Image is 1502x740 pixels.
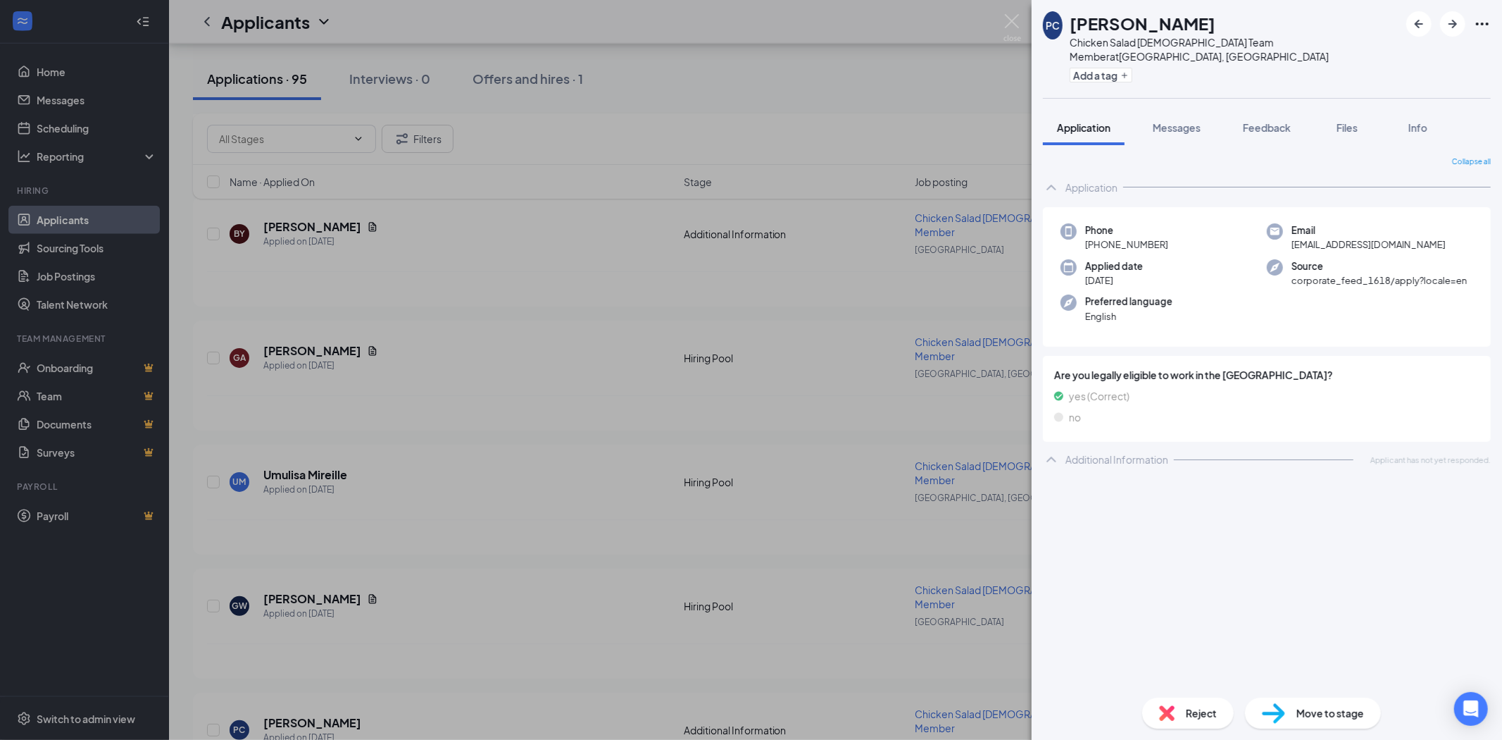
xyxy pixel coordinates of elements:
[1337,121,1358,134] span: Files
[1291,223,1446,238] span: Email
[1291,259,1467,273] span: Source
[1069,409,1081,425] span: no
[1085,273,1143,288] span: [DATE]
[1085,309,1172,323] span: English
[1043,179,1060,196] svg: ChevronUp
[1410,16,1427,32] svg: ArrowLeftNew
[1085,223,1168,238] span: Phone
[1291,238,1446,252] span: [EMAIL_ADDRESS][DOMAIN_NAME]
[1120,71,1129,80] svg: Plus
[1408,121,1427,134] span: Info
[1153,121,1201,134] span: Messages
[1444,16,1461,32] svg: ArrowRight
[1065,180,1118,195] div: Application
[1070,68,1132,82] button: PlusAdd a tag
[1065,452,1168,467] div: Additional Information
[1243,121,1291,134] span: Feedback
[1452,156,1491,168] span: Collapse all
[1085,238,1168,252] span: [PHONE_NUMBER]
[1406,11,1432,37] button: ArrowLeftNew
[1474,16,1491,32] svg: Ellipses
[1186,705,1217,721] span: Reject
[1085,295,1172,309] span: Preferred language
[1370,454,1491,466] span: Applicant has not yet responded.
[1069,388,1129,404] span: yes (Correct)
[1070,35,1399,63] div: Chicken Salad [DEMOGRAPHIC_DATA] Team Member at [GEOGRAPHIC_DATA], [GEOGRAPHIC_DATA]
[1054,367,1479,383] span: Are you legally eligible to work in the [GEOGRAPHIC_DATA]?
[1057,121,1110,134] span: Application
[1440,11,1465,37] button: ArrowRight
[1046,18,1060,32] div: PC
[1070,11,1215,35] h1: [PERSON_NAME]
[1043,451,1060,468] svg: ChevronUp
[1291,273,1467,288] span: corporate_feed_1618/apply?locale=en
[1454,692,1488,726] div: Open Intercom Messenger
[1296,705,1364,721] span: Move to stage
[1085,259,1143,273] span: Applied date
